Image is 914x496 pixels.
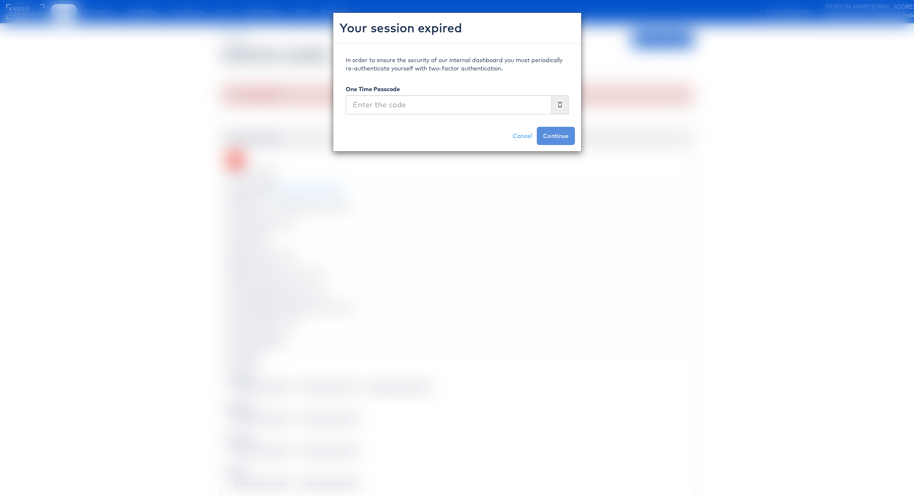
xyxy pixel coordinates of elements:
[339,19,575,37] h2: Your session expired
[346,95,552,114] input: Enter the code
[508,127,537,145] a: Cancel
[346,56,569,73] p: In order to ensure the security of our internal dashboard you must periodically re-authenticate y...
[537,127,575,145] button: Continue
[346,85,400,93] label: One Time Passcode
